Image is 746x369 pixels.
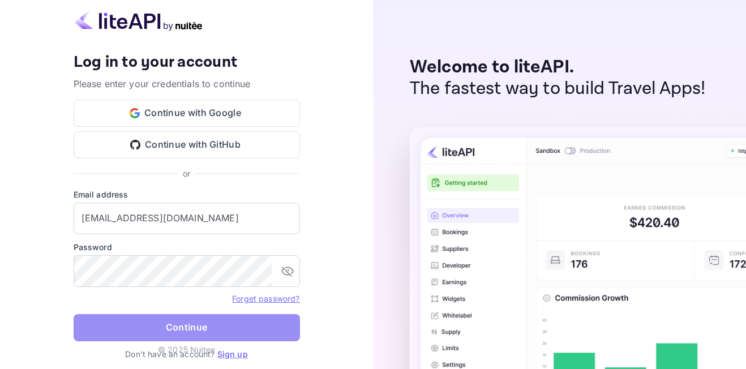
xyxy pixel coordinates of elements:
p: Don't have an account? [74,348,300,360]
p: Please enter your credentials to continue [74,77,300,91]
p: © 2025 Nuitee [158,344,215,355]
button: Continue [74,314,300,341]
a: Forget password? [232,294,299,303]
a: Forget password? [232,293,299,304]
button: toggle password visibility [276,260,299,282]
button: Continue with GitHub [74,131,300,158]
p: The fastest way to build Travel Apps! [410,78,706,100]
a: Sign up [217,349,248,359]
p: Welcome to liteAPI. [410,57,706,78]
p: or [183,168,190,179]
label: Email address [74,188,300,200]
input: Enter your email address [74,203,300,234]
img: liteapi [74,9,204,31]
label: Password [74,241,300,253]
button: Continue with Google [74,100,300,127]
h4: Log in to your account [74,53,300,72]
